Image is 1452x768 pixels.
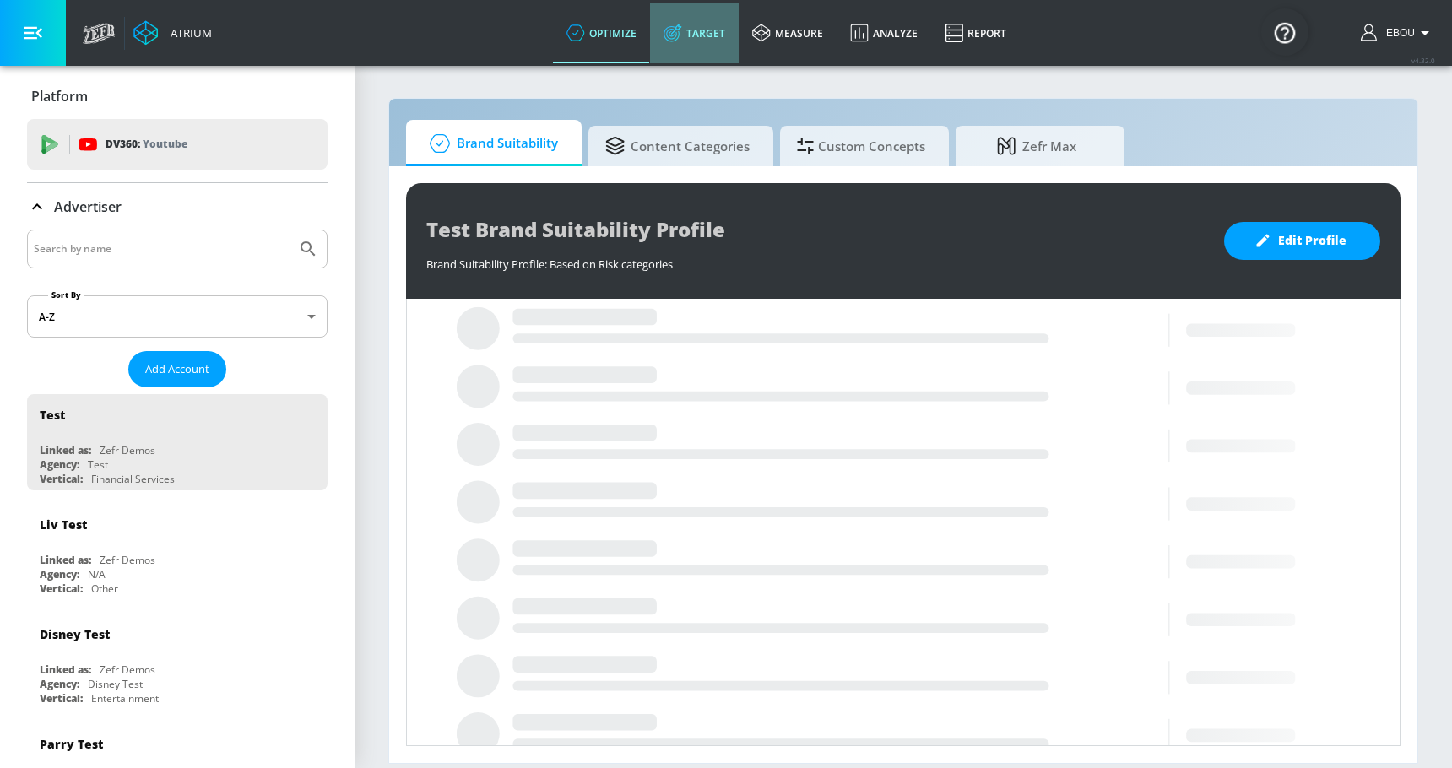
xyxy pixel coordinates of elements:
a: Atrium [133,20,212,46]
a: Target [650,3,739,63]
div: Vertical: [40,581,83,596]
div: Parry Test [40,736,103,752]
span: v 4.32.0 [1411,56,1435,65]
input: Search by name [34,238,290,260]
div: Platform [27,73,328,120]
div: Test [88,457,108,472]
div: Disney Test [88,677,143,691]
div: Atrium [164,25,212,41]
label: Sort By [48,289,84,300]
div: Agency: [40,677,79,691]
span: login as: ebou.njie@zefr.com [1379,27,1415,39]
div: Linked as: [40,663,91,677]
div: Liv TestLinked as:Zefr DemosAgency:N/AVertical:Other [27,504,328,600]
span: Zefr Max [973,126,1101,166]
div: Brand Suitability Profile: Based on Risk categories [426,248,1207,272]
div: Other [91,581,118,596]
span: Brand Suitability [423,123,558,164]
div: Agency: [40,457,79,472]
span: Content Categories [605,126,750,166]
a: Analyze [837,3,931,63]
p: Platform [31,87,88,105]
button: Add Account [128,351,226,387]
button: Edit Profile [1224,222,1380,260]
div: Zefr Demos [100,443,155,457]
div: Financial Services [91,472,175,486]
p: Advertiser [54,197,122,216]
div: Agency: [40,567,79,581]
div: Disney TestLinked as:Zefr DemosAgency:Disney TestVertical:Entertainment [27,614,328,710]
div: Zefr Demos [100,663,155,677]
div: TestLinked as:Zefr DemosAgency:TestVertical:Financial Services [27,394,328,490]
p: Youtube [143,135,187,153]
div: Entertainment [91,691,159,706]
div: Linked as: [40,553,91,567]
p: DV360: [106,135,187,154]
div: Disney Test [40,626,110,642]
div: N/A [88,567,106,581]
div: Zefr Demos [100,553,155,567]
a: optimize [553,3,650,63]
span: Edit Profile [1258,230,1346,251]
div: Linked as: [40,443,91,457]
button: Open Resource Center [1261,8,1308,56]
div: Vertical: [40,691,83,706]
span: Add Account [145,360,209,379]
div: Liv Test [40,517,87,533]
div: Advertiser [27,183,328,230]
div: DV360: Youtube [27,119,328,170]
button: Ebou [1361,23,1435,43]
div: A-Z [27,295,328,338]
div: Test [40,407,65,423]
a: measure [739,3,837,63]
div: Vertical: [40,472,83,486]
a: Report [931,3,1020,63]
span: Custom Concepts [797,126,925,166]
